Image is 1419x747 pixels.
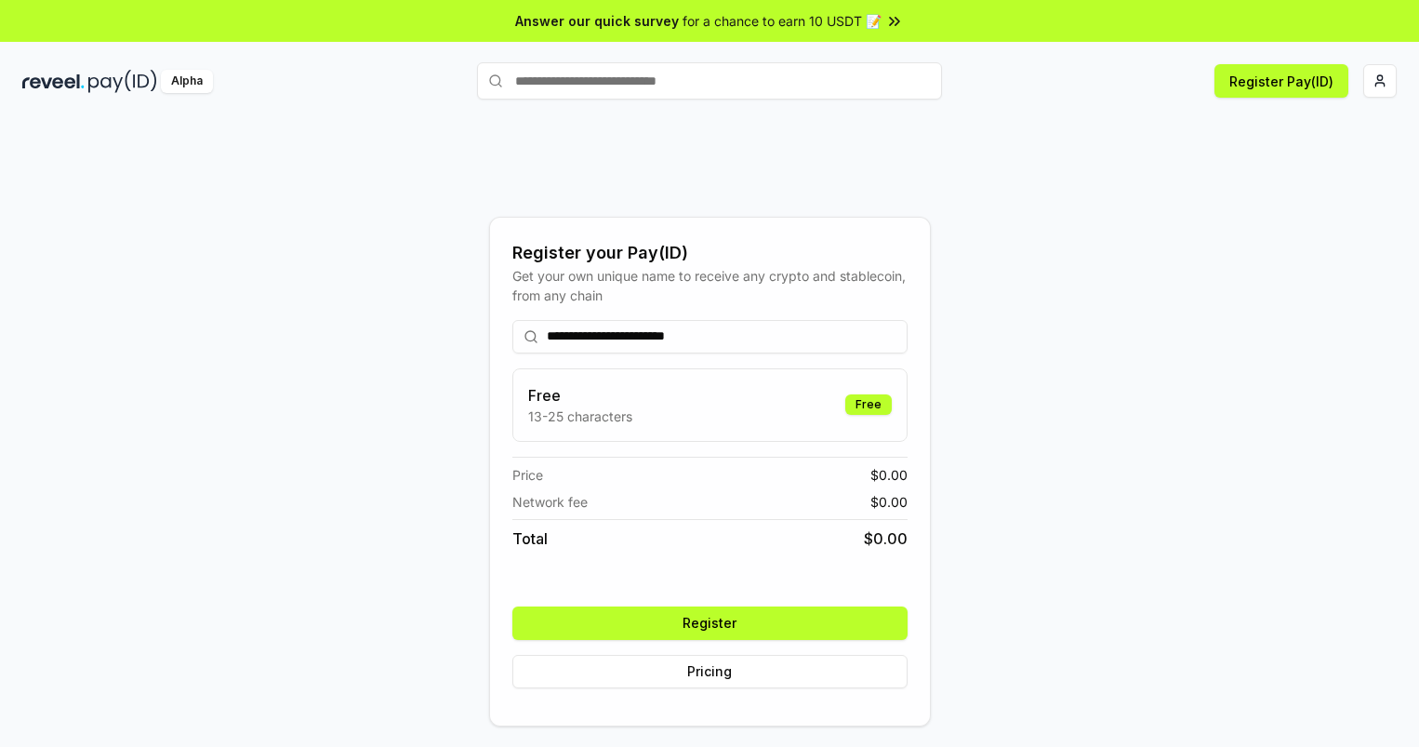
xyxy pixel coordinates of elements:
[512,607,908,640] button: Register
[683,11,882,31] span: for a chance to earn 10 USDT 📝
[22,70,85,93] img: reveel_dark
[512,266,908,305] div: Get your own unique name to receive any crypto and stablecoin, from any chain
[88,70,157,93] img: pay_id
[512,465,543,485] span: Price
[515,11,679,31] span: Answer our quick survey
[528,384,632,407] h3: Free
[870,492,908,512] span: $ 0.00
[870,465,908,485] span: $ 0.00
[512,655,908,688] button: Pricing
[864,527,908,550] span: $ 0.00
[161,70,213,93] div: Alpha
[512,240,908,266] div: Register your Pay(ID)
[528,407,632,426] p: 13-25 characters
[512,527,548,550] span: Total
[845,394,892,415] div: Free
[512,492,588,512] span: Network fee
[1214,64,1348,98] button: Register Pay(ID)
